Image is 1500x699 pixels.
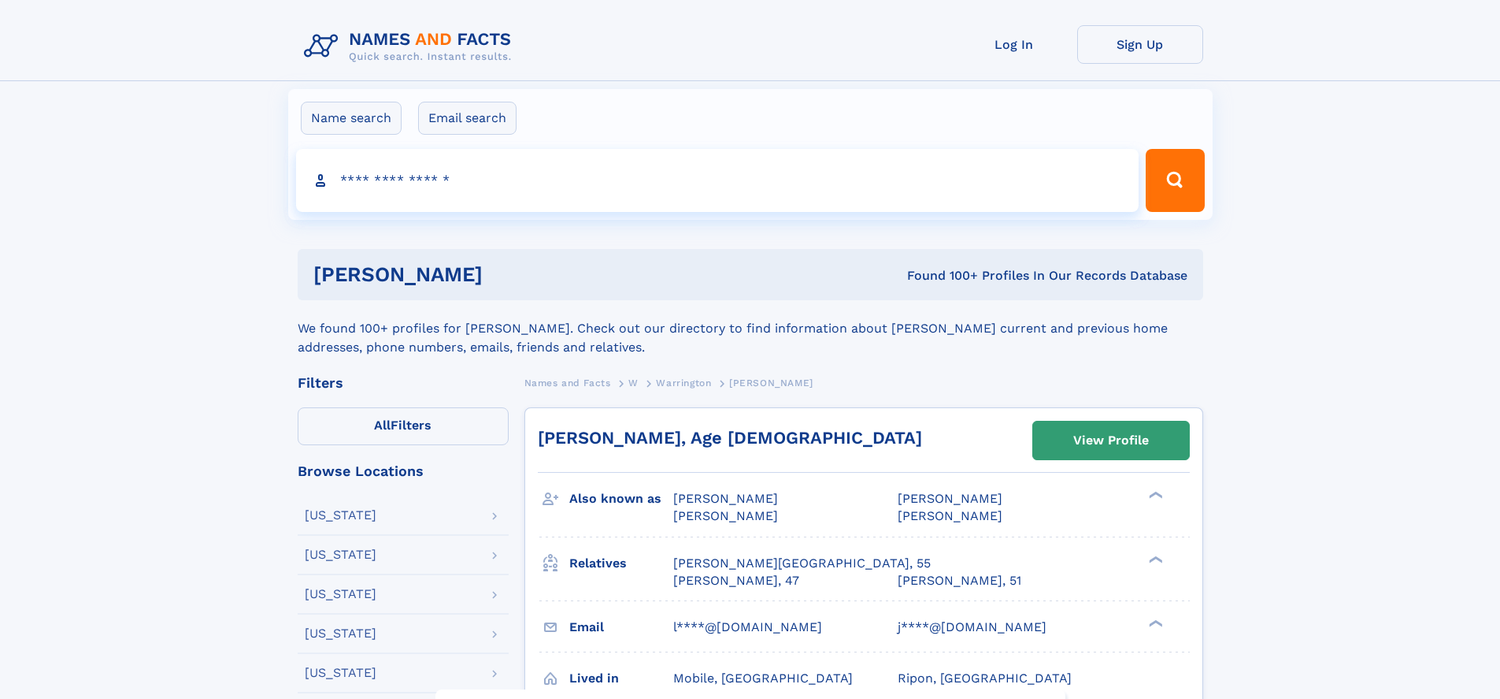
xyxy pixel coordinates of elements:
[628,373,639,392] a: W
[1033,422,1189,459] a: View Profile
[305,588,376,600] div: [US_STATE]
[673,671,853,686] span: Mobile, [GEOGRAPHIC_DATA]
[898,671,1072,686] span: Ripon, [GEOGRAPHIC_DATA]
[298,25,524,68] img: Logo Names and Facts
[418,102,517,135] label: Email search
[569,485,673,512] h3: Also known as
[1145,554,1164,564] div: ❯
[628,377,639,389] span: W
[1146,149,1204,212] button: Search Button
[296,149,1139,212] input: search input
[298,300,1203,357] div: We found 100+ profiles for [PERSON_NAME]. Check out our directory to find information about [PERS...
[1145,618,1164,628] div: ❯
[301,102,402,135] label: Name search
[305,627,376,640] div: [US_STATE]
[305,509,376,522] div: [US_STATE]
[673,572,799,589] a: [PERSON_NAME], 47
[673,491,778,506] span: [PERSON_NAME]
[951,25,1077,64] a: Log In
[673,555,931,572] a: [PERSON_NAME][GEOGRAPHIC_DATA], 55
[694,267,1187,284] div: Found 100+ Profiles In Our Records Database
[1145,490,1164,500] div: ❯
[898,491,1002,506] span: [PERSON_NAME]
[569,550,673,577] h3: Relatives
[1077,25,1203,64] a: Sign Up
[313,265,695,284] h1: [PERSON_NAME]
[656,373,711,392] a: Warrington
[298,464,509,478] div: Browse Locations
[298,407,509,445] label: Filters
[673,508,778,523] span: [PERSON_NAME]
[298,376,509,390] div: Filters
[656,377,711,389] span: Warrington
[305,667,376,679] div: [US_STATE]
[569,614,673,641] h3: Email
[898,508,1002,523] span: [PERSON_NAME]
[538,428,922,448] a: [PERSON_NAME], Age [DEMOGRAPHIC_DATA]
[524,373,611,392] a: Names and Facts
[729,377,813,389] span: [PERSON_NAME]
[898,572,1021,589] a: [PERSON_NAME], 51
[305,548,376,561] div: [US_STATE]
[1073,422,1149,459] div: View Profile
[569,665,673,692] h3: Lived in
[374,418,391,433] span: All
